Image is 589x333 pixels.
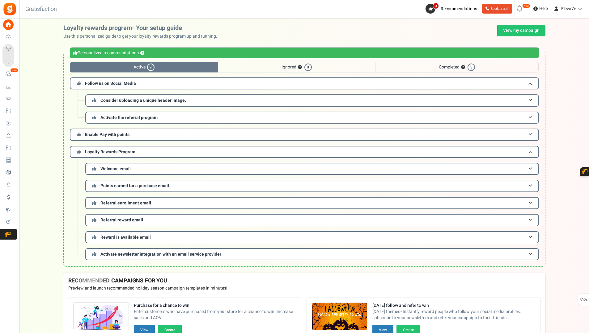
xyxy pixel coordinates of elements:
[100,97,186,104] span: Consider uploading a unique header image.
[70,62,218,72] span: Active
[140,51,144,55] button: ?
[312,303,367,331] img: Recommended Campaigns
[579,294,588,306] span: FAQs
[531,4,550,14] a: Help
[85,131,131,138] span: Enable Pay with points.
[63,25,222,31] h2: Loyalty rewards program- Your setup guide
[441,6,477,12] span: Recommendations
[433,3,439,9] span: 9
[304,64,312,71] span: 0
[3,2,17,16] img: Gratisfaction
[461,65,465,69] button: ?
[100,183,169,189] span: Points earned for a purchase email
[68,285,540,291] p: Preview and launch recommended holiday season campaign templates in minutes!
[426,4,480,14] a: 9 Recommendations
[497,25,545,36] a: View my campaign
[2,69,17,79] a: New
[468,64,475,71] span: 3
[375,62,539,72] span: Completed
[10,68,18,72] em: New
[100,234,151,240] span: Reward is available email
[134,302,297,309] strong: Purchase for a chance to win
[68,278,540,284] h4: RECOMMENDED CAMPAIGNS FOR YOU
[19,3,64,15] h3: Gratisfaction
[100,166,131,172] span: Welcome email
[74,303,129,331] img: Recommended Campaigns
[85,80,136,87] span: Follow us on Social Media
[100,200,151,206] span: Referral enrollment email
[63,33,222,39] p: Use this personalized guide to get your loyalty rewards program up and running.
[85,149,135,155] span: Loyalty Rewards Program
[298,65,302,69] button: ?
[218,62,375,72] span: Ignored
[372,302,536,309] strong: [DATE] follow and refer to win
[561,6,576,12] span: Eleva7e
[482,4,512,14] a: Book a call
[147,64,155,71] span: 9
[100,251,221,257] span: Activate newsletter integration with an email service provider
[100,114,158,121] span: Activate the referral program
[372,309,536,321] span: [DATE] themed- Instantly reward people who follow your social media profiles, subscribe to your n...
[522,4,530,8] em: New
[100,217,143,223] span: Referral reward email
[134,309,297,321] span: Enter customers who have purchased from your store for a chance to win. Increase sales and AOV.
[70,47,539,58] div: Personalized recommendations
[538,6,548,12] span: Help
